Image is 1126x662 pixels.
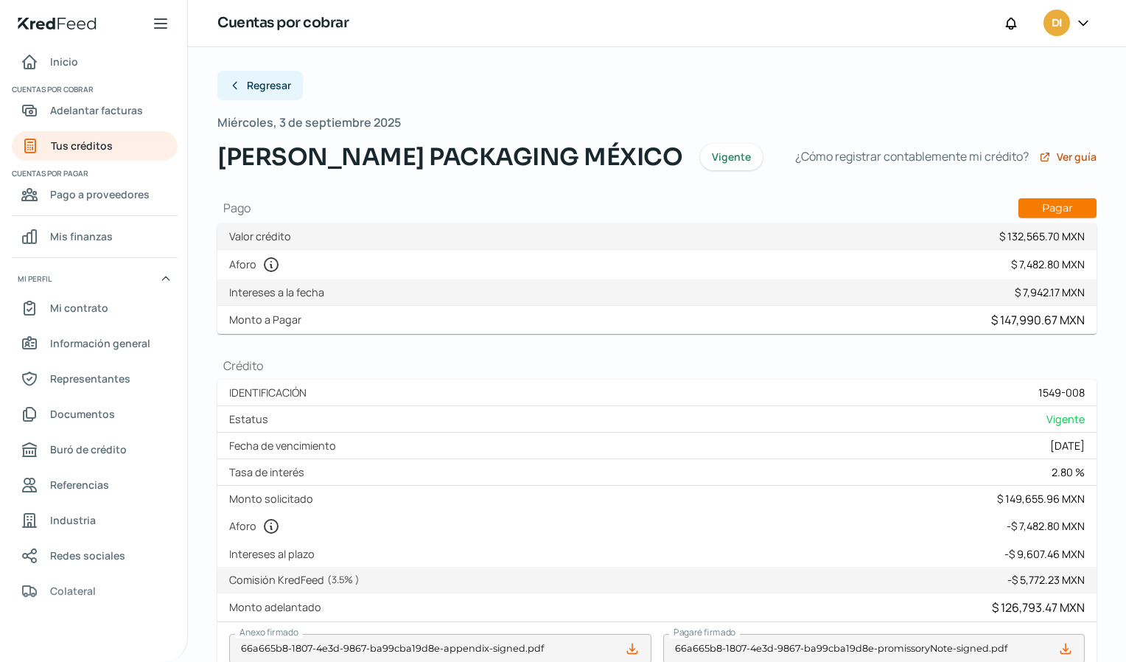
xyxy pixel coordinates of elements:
[217,13,349,34] h1: Cuentas por cobrar
[229,519,256,533] font: Aforo
[1018,198,1097,217] button: Pagar
[229,313,307,327] label: Monto a Pagar
[12,180,178,209] a: Pago a proveedores
[50,52,78,71] span: Inicio
[12,470,178,500] a: Referencias
[1007,573,1085,587] div: -
[239,626,298,638] span: Anexo firmado
[1050,439,1085,453] div: [DATE]
[12,576,178,606] a: Colateral
[12,47,178,77] a: Inicio
[795,146,1029,167] span: ¿Cómo registrar contablemente mi crédito?
[674,626,735,638] span: Pagaré firmado
[12,364,178,394] a: Representantes
[327,573,360,586] span: ( % )
[50,582,96,600] span: Colateral
[50,299,108,317] span: Mi contrato
[1007,519,1085,533] div: -
[50,511,96,529] span: Industria
[217,139,682,175] span: [PERSON_NAME] PACKAGING MÉXICO
[332,573,344,586] font: 3.5
[229,386,312,400] label: IDENTIFICACIÓN
[1011,519,1085,533] font: $ 7,482.80 MXN
[217,71,303,100] button: Regresar
[999,229,1085,243] div: $ 132,565.70 MXN
[50,185,150,203] span: Pago a proveedores
[50,440,127,459] span: Buró de crédito
[1009,547,1085,561] font: $ 9,607.46 MXN
[12,541,178,571] a: Redes sociales
[997,492,1085,506] div: $ 149,655.96 MXN
[12,167,175,180] span: Cuentas por pagar
[12,96,178,125] a: Adelantar facturas
[1052,465,1085,479] div: 2.80 %
[50,334,150,352] span: Información general
[12,83,175,96] span: Cuentas por cobrar
[247,80,291,91] span: Regresar
[50,101,143,119] span: Adelantar facturas
[1052,15,1062,32] span: DI
[217,112,401,133] span: Miércoles, 3 de septiembre 2025
[50,369,130,388] span: Representantes
[1046,412,1085,426] span: Vigente
[229,229,297,243] label: Valor crédito
[229,285,330,299] label: Intereses a la fecha
[12,506,178,535] a: Industria
[217,358,1097,374] h1: Crédito
[1012,573,1085,587] font: $ 5,772.23 MXN
[229,573,324,587] font: Comisión KredFeed
[991,312,1085,328] div: $ 147,990.67 MXN
[50,546,125,565] span: Redes sociales
[50,405,115,423] span: Documentos
[12,329,178,358] a: Información general
[1004,547,1085,561] div: -
[229,547,321,561] label: Intereses al plazo
[229,600,327,614] label: Monto adelantado
[1011,257,1085,271] div: $ 7,482.80 MXN
[712,152,751,162] span: Vigente
[1015,285,1085,299] div: $ 7,942.17 MXN
[229,492,319,506] label: Monto solicitado
[1057,152,1097,162] span: Ver guía
[12,222,178,251] a: Mis finanzas
[229,465,310,479] label: Tasa de interés
[1039,151,1097,163] a: Ver guía
[12,435,178,464] a: Buró de crédito
[50,475,109,494] span: Referencias
[12,131,178,161] a: Tus créditos
[992,599,1085,616] div: $ 126,793.47 MXN
[51,136,113,155] span: Tus créditos
[12,400,178,429] a: Documentos
[50,227,113,245] span: Mis finanzas
[18,272,52,285] span: Mi perfil
[223,200,251,216] font: Pago
[229,412,274,426] label: Estatus
[229,257,256,271] font: Aforo
[1038,386,1085,400] div: 1549-008
[229,439,342,453] label: Fecha de vencimiento
[12,293,178,323] a: Mi contrato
